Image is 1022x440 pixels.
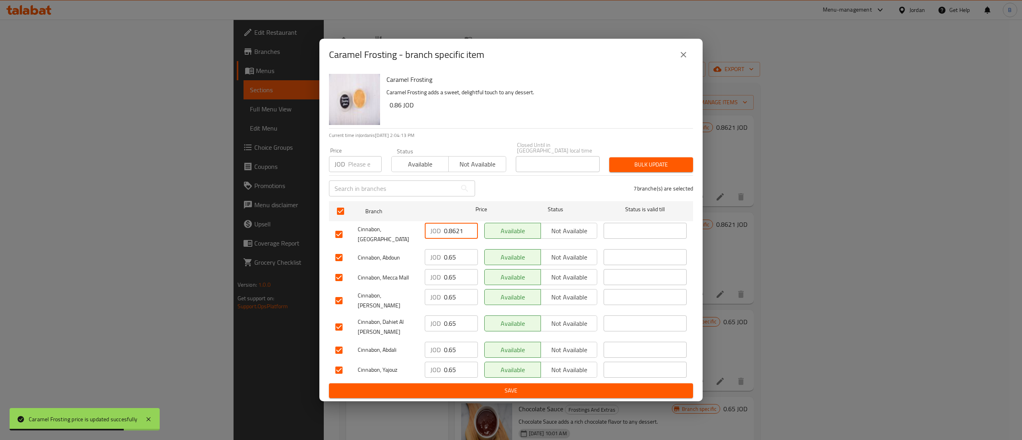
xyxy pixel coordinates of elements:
p: JOD [430,272,441,282]
button: Not available [541,362,597,378]
span: Available [488,225,538,237]
span: Cinnabon, Dahiet Al [PERSON_NAME] [358,317,418,337]
img: Caramel Frosting [329,74,380,125]
span: Not available [544,318,594,329]
span: Not available [544,225,594,237]
button: Available [484,315,541,331]
button: Available [391,156,449,172]
button: Available [484,269,541,285]
span: Branch [365,206,448,216]
button: Save [329,383,693,398]
button: Available [484,249,541,265]
span: Available [488,364,538,376]
button: Not available [448,156,506,172]
button: close [674,45,693,64]
input: Please enter price [444,269,478,285]
input: Please enter price [444,249,478,265]
p: JOD [430,319,441,328]
input: Please enter price [444,315,478,331]
button: Not available [541,342,597,358]
input: Please enter price [444,362,478,378]
span: Cinnabon, [PERSON_NAME] [358,291,418,311]
button: Available [484,289,541,305]
p: JOD [430,345,441,355]
span: Cinnabon, Abdoun [358,253,418,263]
p: Caramel Frosting adds a sweet, delightful touch to any dessert. [386,87,687,97]
button: Available [484,223,541,239]
h2: Caramel Frosting - branch specific item [329,48,484,61]
span: Status [514,204,597,214]
span: Available [488,252,538,263]
button: Not available [541,269,597,285]
span: Not available [452,159,503,170]
span: Cinnabon, [GEOGRAPHIC_DATA] [358,224,418,244]
p: 7 branche(s) are selected [634,184,693,192]
span: Not available [544,364,594,376]
span: Cinnabon, Abdali [358,345,418,355]
span: Available [488,272,538,283]
input: Please enter price [444,289,478,305]
span: Available [488,318,538,329]
div: Caramel Frosting price is updated succesfully [29,415,137,424]
span: Status is valid till [604,204,687,214]
input: Please enter price [348,156,382,172]
button: Not available [541,315,597,331]
span: Save [335,386,687,396]
span: Not available [544,272,594,283]
span: Not available [544,344,594,356]
span: Available [395,159,446,170]
p: JOD [430,226,441,236]
p: Current time in Jordan is [DATE] 2:04:13 PM [329,132,693,139]
p: JOD [430,252,441,262]
span: Cinnabon, Mecca Mall [358,273,418,283]
span: Available [488,291,538,303]
input: Please enter price [444,223,478,239]
button: Not available [541,223,597,239]
p: JOD [430,365,441,375]
button: Available [484,362,541,378]
span: Bulk update [616,160,687,170]
button: Available [484,342,541,358]
p: JOD [335,159,345,169]
span: Available [488,344,538,356]
p: JOD [430,292,441,302]
span: Cinnabon, Yajouz [358,365,418,375]
input: Please enter price [444,342,478,358]
button: Bulk update [609,157,693,172]
h6: Caramel Frosting [386,74,687,85]
button: Not available [541,249,597,265]
h6: 0.86 JOD [390,99,687,111]
span: Price [455,204,508,214]
span: Not available [544,291,594,303]
input: Search in branches [329,180,457,196]
span: Not available [544,252,594,263]
button: Not available [541,289,597,305]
